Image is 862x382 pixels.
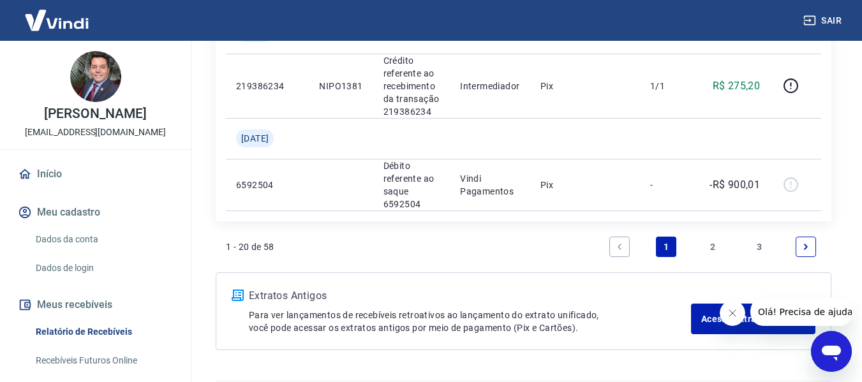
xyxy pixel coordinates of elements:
[236,179,299,191] p: 6592504
[15,160,175,188] a: Início
[650,179,688,191] p: -
[540,179,630,191] p: Pix
[8,9,107,19] span: Olá! Precisa de ajuda?
[460,80,520,92] p: Intermediador
[710,177,760,193] p: -R$ 900,01
[656,237,676,257] a: Page 1 is your current page
[796,237,816,257] a: Next page
[460,172,520,198] p: Vindi Pagamentos
[650,80,688,92] p: 1/1
[801,9,847,33] button: Sair
[383,159,440,210] p: Débito referente ao saque 6592504
[713,78,761,94] p: R$ 275,20
[25,126,166,139] p: [EMAIL_ADDRESS][DOMAIN_NAME]
[70,51,121,102] img: 54e0ea71-2072-421f-b4a9-c40b4c9893b7.jpeg
[236,80,299,92] p: 219386234
[31,319,175,345] a: Relatório de Recebíveis
[383,54,440,118] p: Crédito referente ao recebimento da transação 219386234
[249,309,691,334] p: Para ver lançamentos de recebíveis retroativos ao lançamento do extrato unificado, você pode aces...
[15,291,175,319] button: Meus recebíveis
[720,300,745,326] iframe: Fechar mensagem
[604,231,821,262] ul: Pagination
[44,107,146,121] p: [PERSON_NAME]
[811,331,852,372] iframe: Botão para abrir a janela de mensagens
[319,80,362,92] p: NIPO1381
[241,132,269,145] span: [DATE]
[609,237,630,257] a: Previous page
[691,304,815,334] a: Acesse Extratos Antigos
[31,348,175,374] a: Recebíveis Futuros Online
[31,255,175,281] a: Dados de login
[31,226,175,253] a: Dados da conta
[702,237,723,257] a: Page 2
[15,1,98,40] img: Vindi
[540,80,630,92] p: Pix
[15,198,175,226] button: Meu cadastro
[749,237,769,257] a: Page 3
[232,290,244,301] img: ícone
[750,298,852,326] iframe: Mensagem da empresa
[226,240,274,253] p: 1 - 20 de 58
[249,288,691,304] p: Extratos Antigos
